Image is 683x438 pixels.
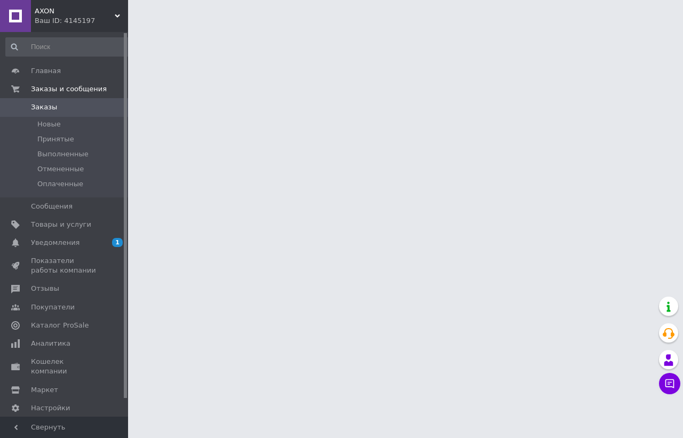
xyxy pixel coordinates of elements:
span: Уведомления [31,238,80,248]
span: Заказы и сообщения [31,84,107,94]
span: Кошелек компании [31,357,99,376]
div: Ваш ID: 4145197 [35,16,128,26]
span: Отмененные [37,164,84,174]
span: Показатели работы компании [31,256,99,275]
span: Настройки [31,403,70,413]
span: Заказы [31,102,57,112]
span: Отзывы [31,284,59,293]
span: Покупатели [31,302,75,312]
button: Чат с покупателем [659,373,680,394]
span: Товары и услуги [31,220,91,229]
span: Выполненные [37,149,89,159]
span: Аналитика [31,339,70,348]
span: 1 [112,238,123,247]
span: Принятые [37,134,74,144]
span: Новые [37,120,61,129]
span: AXON [35,6,115,16]
span: Сообщения [31,202,73,211]
span: Оплаченные [37,179,83,189]
input: Поиск [5,37,132,57]
span: Каталог ProSale [31,321,89,330]
span: Главная [31,66,61,76]
span: Маркет [31,385,58,395]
